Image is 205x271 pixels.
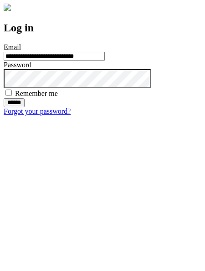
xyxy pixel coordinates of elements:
[15,90,58,97] label: Remember me
[4,43,21,51] label: Email
[4,22,201,34] h2: Log in
[4,107,71,115] a: Forgot your password?
[4,61,31,69] label: Password
[4,4,11,11] img: logo-4e3dc11c47720685a147b03b5a06dd966a58ff35d612b21f08c02c0306f2b779.png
